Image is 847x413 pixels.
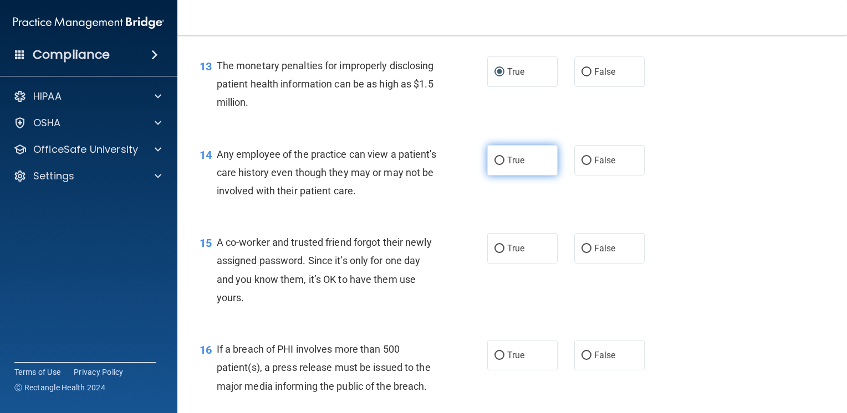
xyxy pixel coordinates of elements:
[14,366,60,378] a: Terms of Use
[507,66,524,77] span: True
[33,47,110,63] h4: Compliance
[217,236,432,303] span: A co-worker and trusted friend forgot their newly assigned password. Since it’s only for one day ...
[594,155,616,166] span: False
[217,343,431,391] span: If a breach of PHI involves more than 500 patient(s), a press release must be issued to the major...
[494,157,504,165] input: True
[581,68,591,76] input: False
[13,169,161,183] a: Settings
[581,245,591,253] input: False
[507,155,524,166] span: True
[33,116,61,130] p: OSHA
[200,148,212,162] span: 14
[74,366,124,378] a: Privacy Policy
[494,245,504,253] input: True
[33,143,138,156] p: OfficeSafe University
[200,60,212,73] span: 13
[13,116,161,130] a: OSHA
[594,66,616,77] span: False
[217,148,436,197] span: Any employee of the practice can view a patient's care history even though they may or may not be...
[13,12,164,34] img: PMB logo
[494,68,504,76] input: True
[494,352,504,360] input: True
[200,236,212,250] span: 15
[507,243,524,254] span: True
[594,350,616,360] span: False
[581,157,591,165] input: False
[594,243,616,254] span: False
[217,60,434,108] span: The monetary penalties for improperly disclosing patient health information can be as high as $1....
[13,143,161,156] a: OfficeSafe University
[581,352,591,360] input: False
[33,90,62,103] p: HIPAA
[33,169,74,183] p: Settings
[13,90,161,103] a: HIPAA
[507,350,524,360] span: True
[200,343,212,357] span: 16
[14,382,105,393] span: Ⓒ Rectangle Health 2024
